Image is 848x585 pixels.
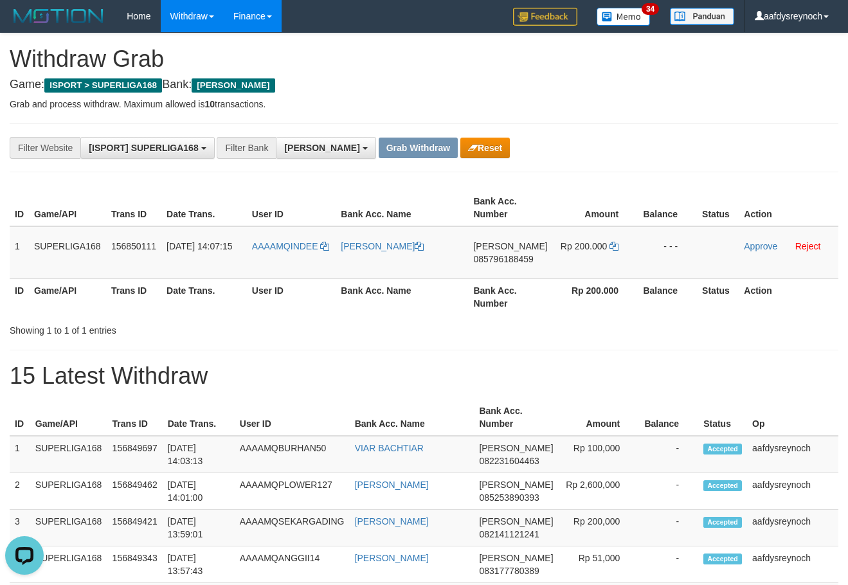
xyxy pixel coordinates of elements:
[80,137,214,159] button: [ISPORT] SUPERLIGA168
[30,399,107,436] th: Game/API
[553,190,638,226] th: Amount
[639,510,698,546] td: -
[235,546,350,583] td: AAAAMQANGGII14
[235,399,350,436] th: User ID
[10,98,838,111] p: Grab and process withdraw. Maximum allowed is transactions.
[10,137,80,159] div: Filter Website
[284,143,359,153] span: [PERSON_NAME]
[642,3,659,15] span: 34
[468,278,552,315] th: Bank Acc. Number
[276,137,375,159] button: [PERSON_NAME]
[336,278,468,315] th: Bank Acc. Name
[747,510,838,546] td: aafdysreynoch
[30,436,107,473] td: SUPERLIGA168
[559,546,640,583] td: Rp 51,000
[10,6,107,26] img: MOTION_logo.png
[703,517,742,528] span: Accepted
[513,8,577,26] img: Feedback.jpg
[107,473,163,510] td: 156849462
[29,226,106,279] td: SUPERLIGA168
[247,190,336,226] th: User ID
[89,143,198,153] span: [ISPORT] SUPERLIGA168
[336,190,468,226] th: Bank Acc. Name
[559,399,640,436] th: Amount
[163,510,235,546] td: [DATE] 13:59:01
[553,278,638,315] th: Rp 200.000
[638,226,697,279] td: - - -
[473,241,547,251] span: [PERSON_NAME]
[107,546,163,583] td: 156849343
[747,473,838,510] td: aafdysreynoch
[739,278,838,315] th: Action
[747,436,838,473] td: aafdysreynoch
[30,546,107,583] td: SUPERLIGA168
[479,480,553,490] span: [PERSON_NAME]
[639,546,698,583] td: -
[10,278,29,315] th: ID
[161,190,247,226] th: Date Trans.
[474,399,558,436] th: Bank Acc. Number
[479,553,553,563] span: [PERSON_NAME]
[638,278,697,315] th: Balance
[739,190,838,226] th: Action
[479,529,539,539] span: Copy 082141121241 to clipboard
[703,444,742,455] span: Accepted
[355,516,429,526] a: [PERSON_NAME]
[106,278,161,315] th: Trans ID
[252,241,330,251] a: AAAAMQINDEE
[379,138,458,158] button: Grab Withdraw
[795,241,821,251] a: Reject
[167,241,232,251] span: [DATE] 14:07:15
[107,510,163,546] td: 156849421
[697,190,739,226] th: Status
[561,241,607,251] span: Rp 200.000
[252,241,318,251] span: AAAAMQINDEE
[479,566,539,576] span: Copy 083177780389 to clipboard
[29,190,106,226] th: Game/API
[355,553,429,563] a: [PERSON_NAME]
[10,190,29,226] th: ID
[559,436,640,473] td: Rp 100,000
[639,473,698,510] td: -
[235,510,350,546] td: AAAAMQSEKARGADING
[107,436,163,473] td: 156849697
[44,78,162,93] span: ISPORT > SUPERLIGA168
[744,241,777,251] a: Approve
[479,456,539,466] span: Copy 082231604463 to clipboard
[30,510,107,546] td: SUPERLIGA168
[161,278,247,315] th: Date Trans.
[639,436,698,473] td: -
[10,319,344,337] div: Showing 1 to 1 of 1 entries
[460,138,510,158] button: Reset
[10,399,30,436] th: ID
[697,278,739,315] th: Status
[355,443,424,453] a: VIAR BACHTIAR
[107,399,163,436] th: Trans ID
[163,436,235,473] td: [DATE] 14:03:13
[29,278,106,315] th: Game/API
[10,473,30,510] td: 2
[217,137,276,159] div: Filter Bank
[638,190,697,226] th: Balance
[670,8,734,25] img: panduan.png
[479,516,553,526] span: [PERSON_NAME]
[10,363,838,389] h1: 15 Latest Withdraw
[10,510,30,546] td: 3
[639,399,698,436] th: Balance
[341,241,424,251] a: [PERSON_NAME]
[703,553,742,564] span: Accepted
[163,399,235,436] th: Date Trans.
[247,278,336,315] th: User ID
[479,443,553,453] span: [PERSON_NAME]
[235,436,350,473] td: AAAAMQBURHAN50
[10,436,30,473] td: 1
[204,99,215,109] strong: 10
[106,190,161,226] th: Trans ID
[698,399,747,436] th: Status
[609,241,618,251] a: Copy 200000 to clipboard
[235,473,350,510] td: AAAAMQPLOWER127
[10,78,838,91] h4: Game: Bank:
[747,399,838,436] th: Op
[559,510,640,546] td: Rp 200,000
[559,473,640,510] td: Rp 2,600,000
